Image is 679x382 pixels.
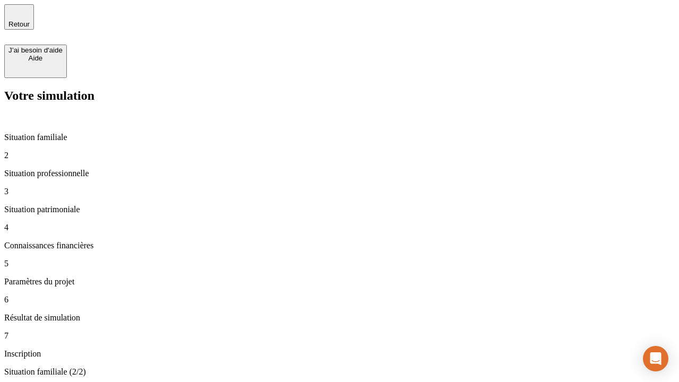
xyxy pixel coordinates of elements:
p: 6 [4,295,675,305]
p: Situation professionnelle [4,169,675,178]
p: Inscription [4,349,675,359]
span: Retour [8,20,30,28]
p: Situation familiale [4,133,675,142]
p: Situation familiale (2/2) [4,367,675,377]
p: 7 [4,331,675,341]
p: 2 [4,151,675,160]
div: Open Intercom Messenger [643,346,668,371]
button: Retour [4,4,34,30]
p: Connaissances financières [4,241,675,250]
h2: Votre simulation [4,89,675,103]
div: Aide [8,54,63,62]
p: Résultat de simulation [4,313,675,323]
button: J’ai besoin d'aideAide [4,45,67,78]
p: 4 [4,223,675,232]
p: Paramètres du projet [4,277,675,286]
p: Situation patrimoniale [4,205,675,214]
div: J’ai besoin d'aide [8,46,63,54]
p: 5 [4,259,675,268]
p: 3 [4,187,675,196]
